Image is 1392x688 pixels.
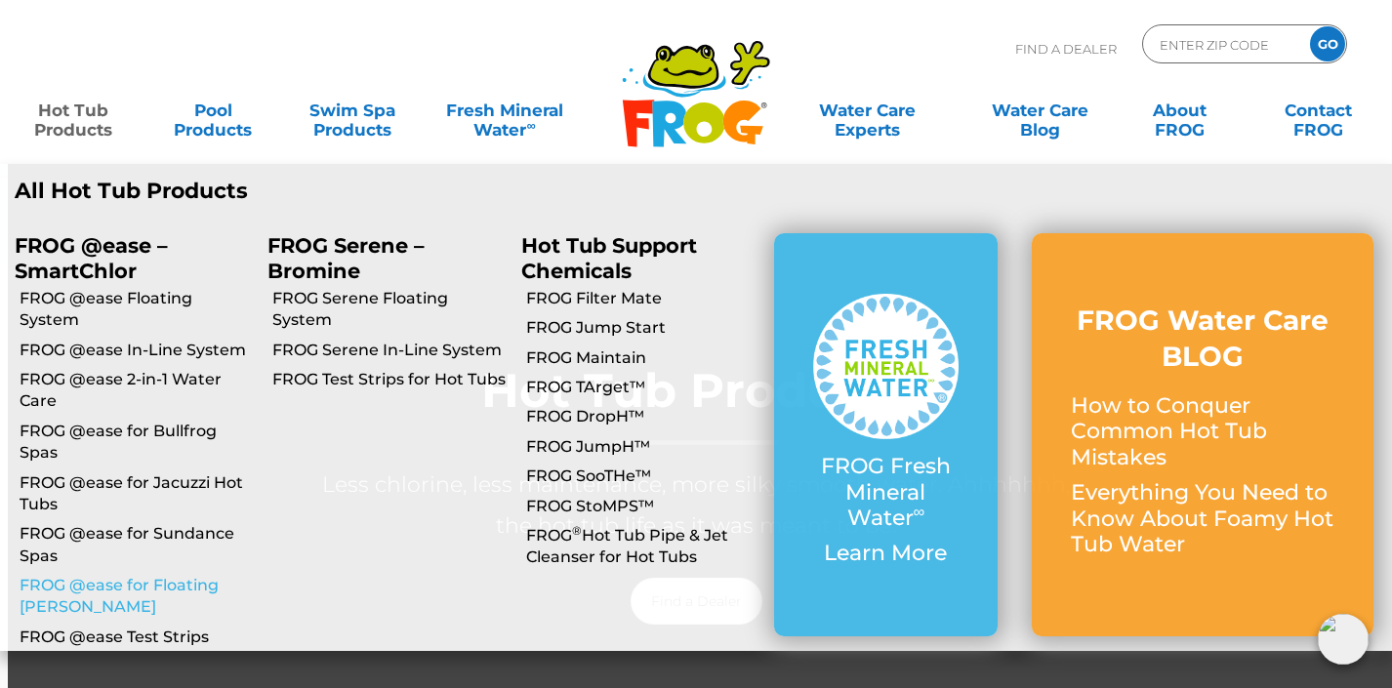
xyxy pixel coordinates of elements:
a: FROG JumpH™ [526,436,759,458]
a: FROG Maintain [526,347,759,369]
a: Water CareBlog [986,91,1094,130]
a: FROG @ease In-Line System [20,340,253,361]
a: FROG @ease Floating System [20,288,253,332]
a: ContactFROG [1264,91,1372,130]
sup: ∞ [914,502,925,521]
a: Swim SpaProducts [298,91,406,130]
a: FROG @ease for Floating [PERSON_NAME] [20,575,253,619]
a: FROG Jump Start [526,317,759,339]
a: AboutFROG [1126,91,1234,130]
p: Find A Dealer [1015,24,1117,73]
sup: ® [572,523,582,538]
a: FROG @ease for Jacuzzi Hot Tubs [20,472,253,516]
input: GO [1310,26,1345,61]
a: FROG Serene Floating System [272,288,506,332]
a: PoolProducts [159,91,267,130]
p: FROG @ease – SmartChlor [15,233,238,282]
p: FROG Serene – Bromine [267,233,491,282]
a: FROG Test Strips for Hot Tubs [272,369,506,390]
a: All Hot Tub Products [15,179,681,204]
h3: FROG Water Care BLOG [1071,303,1334,374]
a: FROG StoMPS™ [526,496,759,517]
a: Hot Tub Support Chemicals [521,233,697,282]
p: Everything You Need to Know About Foamy Hot Tub Water [1071,480,1334,557]
a: FROG TArget™ [526,377,759,398]
a: FROG @ease 2-in-1 Water Care [20,369,253,413]
a: FROG @ease for Bullfrog Spas [20,421,253,465]
a: FROG @ease for Sundance Spas [20,523,253,567]
a: FROG @ease Test Strips [20,627,253,648]
a: Hot TubProducts [20,91,128,130]
a: Fresh MineralWater∞ [437,91,573,130]
a: Water CareExperts [779,91,955,130]
p: How to Conquer Common Hot Tub Mistakes [1071,393,1334,470]
a: FROG SooTHe™ [526,465,759,487]
p: FROG Fresh Mineral Water [813,454,959,531]
input: Zip Code Form [1158,30,1290,59]
a: FROG®Hot Tub Pipe & Jet Cleanser for Hot Tubs [526,525,759,569]
a: FROG Water Care BLOG How to Conquer Common Hot Tub Mistakes Everything You Need to Know About Foa... [1071,303,1334,567]
a: FROG DropH™ [526,406,759,427]
a: FROG Serene In-Line System [272,340,506,361]
img: openIcon [1318,614,1369,665]
p: Learn More [813,541,959,566]
a: FROG Fresh Mineral Water∞ Learn More [813,294,959,577]
a: FROG Filter Mate [526,288,759,309]
sup: ∞ [526,118,535,133]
